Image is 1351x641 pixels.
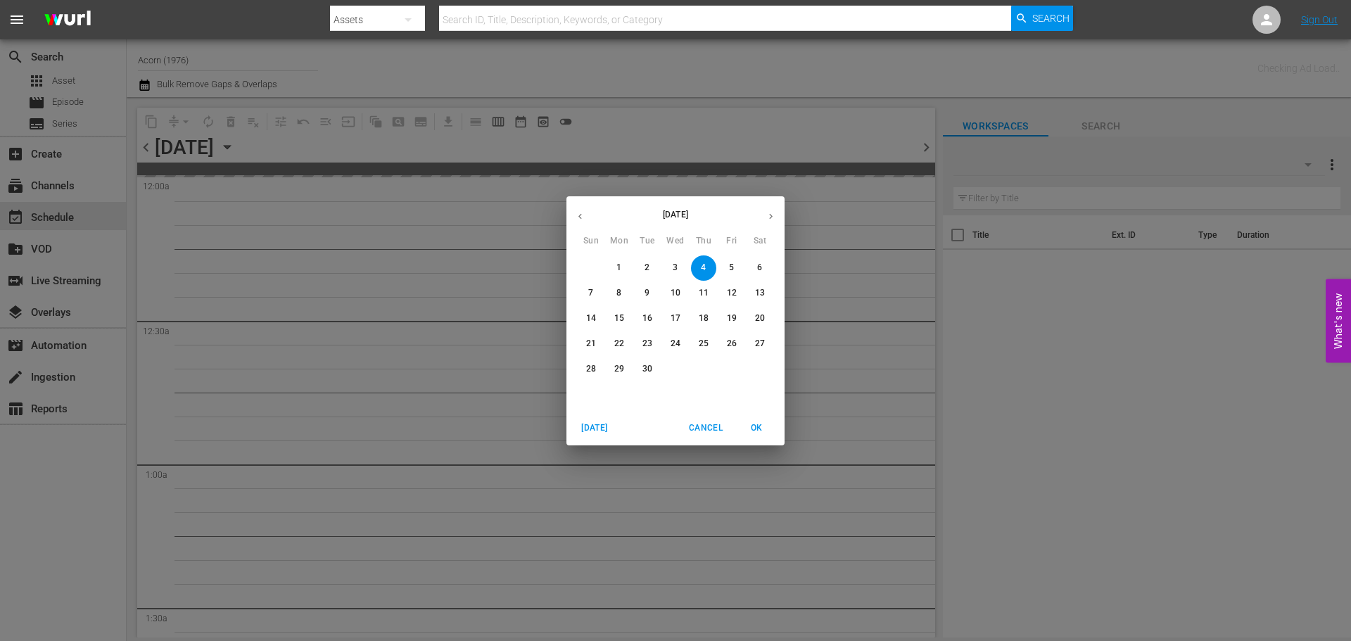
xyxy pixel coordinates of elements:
[755,312,765,324] p: 20
[691,306,716,331] button: 18
[586,312,596,324] p: 14
[8,11,25,28] span: menu
[727,312,737,324] p: 19
[740,421,773,436] span: OK
[747,306,773,331] button: 20
[663,306,688,331] button: 17
[727,338,737,350] p: 26
[578,357,604,382] button: 28
[1032,6,1070,31] span: Search
[645,262,649,274] p: 2
[671,287,680,299] p: 10
[663,255,688,281] button: 3
[701,262,706,274] p: 4
[727,287,737,299] p: 12
[673,262,678,274] p: 3
[642,338,652,350] p: 23
[642,312,652,324] p: 16
[663,281,688,306] button: 10
[594,208,757,221] p: [DATE]
[635,331,660,357] button: 23
[671,338,680,350] p: 24
[578,234,604,248] span: Sun
[607,255,632,281] button: 1
[578,331,604,357] button: 21
[614,338,624,350] p: 22
[747,234,773,248] span: Sat
[1301,14,1338,25] a: Sign Out
[635,255,660,281] button: 2
[635,234,660,248] span: Tue
[755,287,765,299] p: 13
[614,363,624,375] p: 29
[607,234,632,248] span: Mon
[699,287,709,299] p: 11
[607,281,632,306] button: 8
[683,417,728,440] button: Cancel
[691,234,716,248] span: Thu
[635,306,660,331] button: 16
[635,281,660,306] button: 9
[757,262,762,274] p: 6
[572,417,617,440] button: [DATE]
[663,234,688,248] span: Wed
[671,312,680,324] p: 17
[719,306,744,331] button: 19
[607,306,632,331] button: 15
[719,281,744,306] button: 12
[747,281,773,306] button: 13
[755,338,765,350] p: 27
[729,262,734,274] p: 5
[607,331,632,357] button: 22
[642,363,652,375] p: 30
[578,421,611,436] span: [DATE]
[734,417,779,440] button: OK
[747,331,773,357] button: 27
[699,312,709,324] p: 18
[607,357,632,382] button: 29
[635,357,660,382] button: 30
[616,262,621,274] p: 1
[689,421,723,436] span: Cancel
[616,287,621,299] p: 8
[34,4,101,37] img: ans4CAIJ8jUAAAAAAAAAAAAAAAAAAAAAAAAgQb4GAAAAAAAAAAAAAAAAAAAAAAAAJMjXAAAAAAAAAAAAAAAAAAAAAAAAgAT5G...
[586,363,596,375] p: 28
[614,312,624,324] p: 15
[691,255,716,281] button: 4
[588,287,593,299] p: 7
[691,331,716,357] button: 25
[645,287,649,299] p: 9
[578,281,604,306] button: 7
[578,306,604,331] button: 14
[691,281,716,306] button: 11
[663,331,688,357] button: 24
[719,331,744,357] button: 26
[719,234,744,248] span: Fri
[719,255,744,281] button: 5
[699,338,709,350] p: 25
[1326,279,1351,362] button: Open Feedback Widget
[586,338,596,350] p: 21
[747,255,773,281] button: 6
